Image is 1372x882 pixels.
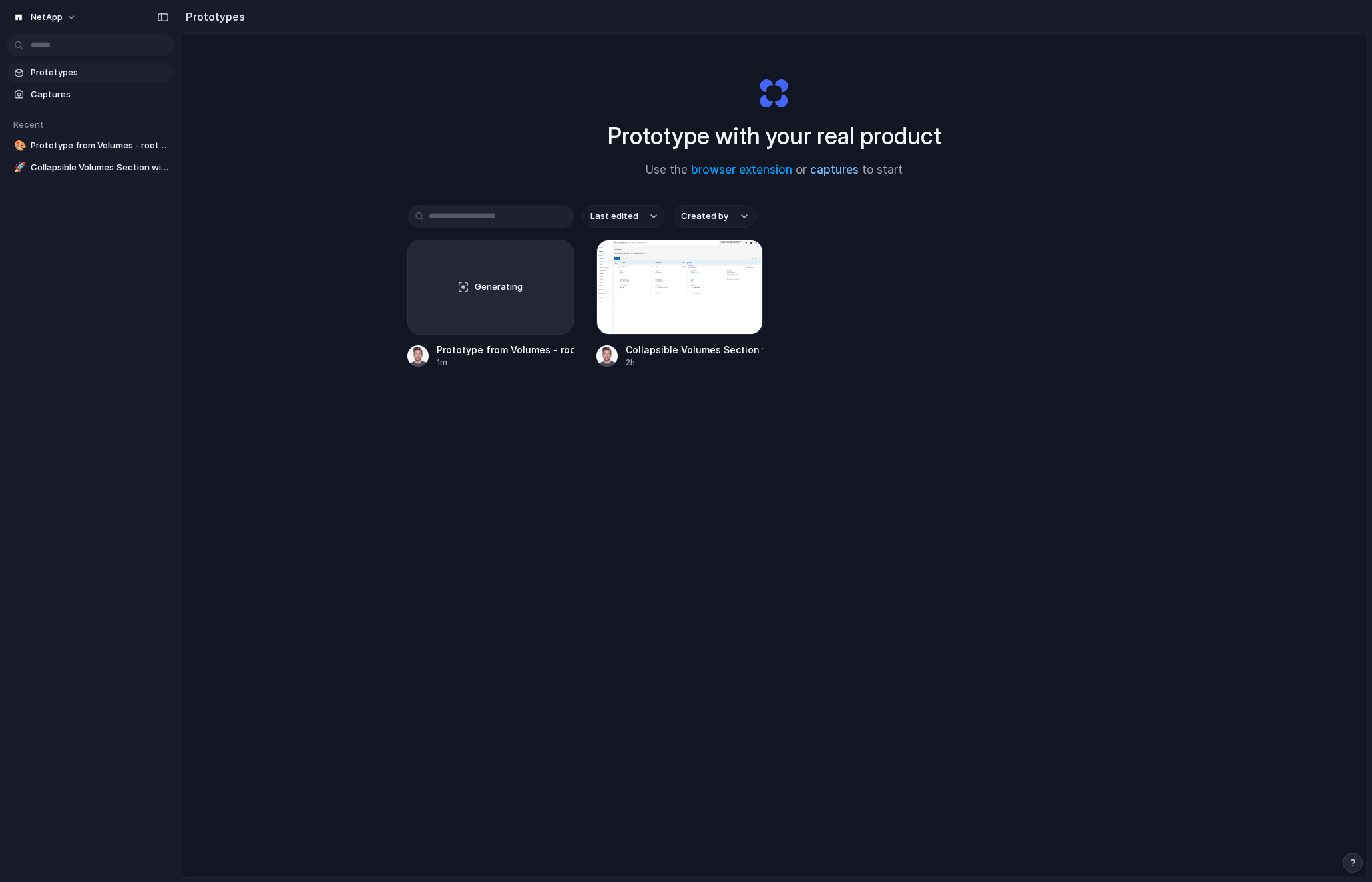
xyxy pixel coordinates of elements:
div: 🚀 [14,160,23,175]
a: Captures [7,85,174,105]
a: Collapsible Volumes Section with Rotating IconCollapsible Volumes Section with Rotating Icon2h [596,240,763,369]
span: Captures [31,88,168,101]
div: 2h [626,357,763,369]
span: Collapsible Volumes Section with Rotating Icon [31,161,168,174]
span: NetApp [31,11,63,24]
span: Generating [475,280,523,294]
button: Last edited [582,205,665,228]
a: browser extension [691,163,792,176]
span: Prototype from Volumes - root_vs0 [31,139,168,152]
h1: Prototype with your real product [608,118,941,154]
a: Prototypes [7,63,174,83]
button: Created by [673,205,756,228]
span: Prototypes [31,66,168,79]
a: 🎨Prototype from Volumes - root_vs0 [7,136,174,156]
a: captures [810,163,859,176]
span: Use the or to start [646,162,903,179]
div: 1m [437,357,574,369]
div: Prototype from Volumes - root_vs0 [437,343,574,357]
a: GeneratingPrototype from Volumes - root_vs01m [407,240,574,369]
button: NetApp [7,7,83,28]
div: Collapsible Volumes Section with Rotating Icon [626,343,763,357]
button: 🎨 [12,139,25,152]
a: 🚀Collapsible Volumes Section with Rotating Icon [7,158,174,178]
span: Last edited [590,210,638,223]
span: Created by [681,210,728,223]
span: Recent [13,119,44,130]
h2: Prototypes [180,9,245,25]
button: 🚀 [12,161,25,174]
div: 🎨 [14,138,23,154]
